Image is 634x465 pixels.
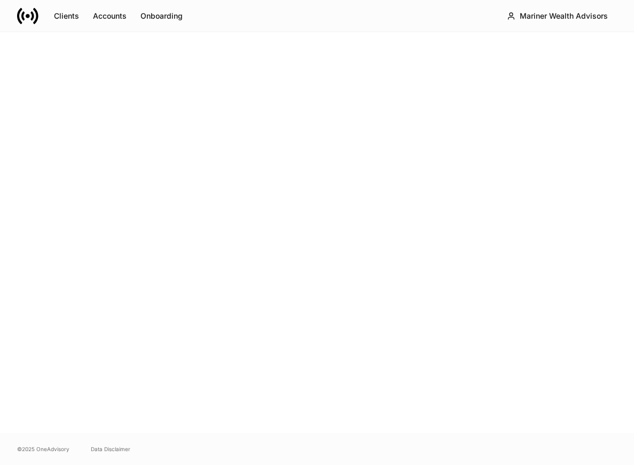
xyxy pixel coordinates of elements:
button: Clients [47,7,86,25]
div: Mariner Wealth Advisors [520,11,608,21]
button: Onboarding [134,7,190,25]
div: Accounts [93,11,127,21]
button: Mariner Wealth Advisors [498,6,617,26]
a: Data Disclaimer [91,445,130,453]
div: Onboarding [140,11,183,21]
span: © 2025 OneAdvisory [17,445,69,453]
div: Clients [54,11,79,21]
button: Accounts [86,7,134,25]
